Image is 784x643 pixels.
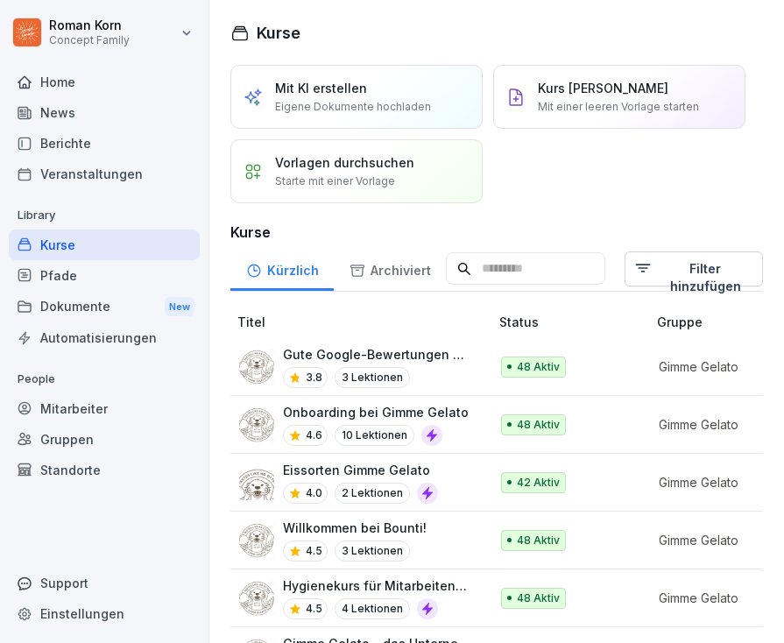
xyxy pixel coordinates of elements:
p: 3 Lektionen [335,541,410,562]
button: Filter hinzufügen [625,251,763,286]
img: ah1qbu52n80eyvlo19tsdykk.png [239,523,274,558]
p: Library [9,201,200,230]
p: Eigene Dokumente hochladen [275,99,431,115]
p: Hygienekurs für Mitarbeitende im Eiscreme Verkauf [283,576,471,595]
p: Onboarding bei Gimme Gelato [283,403,469,421]
p: 48 Aktiv [517,359,560,375]
p: 42 Aktiv [517,475,560,491]
p: Gimme Gelato [659,415,756,434]
p: Status [499,313,650,331]
p: Gute Google-Bewertungen erhalten 🌟 [283,345,471,364]
p: 48 Aktiv [517,533,560,548]
p: Vorlagen durchsuchen [275,153,414,172]
a: Berichte [9,128,200,159]
img: kj9r94j142016hv584192h12.png [239,581,274,616]
p: Mit KI erstellen [275,79,367,97]
p: Roman Korn [49,18,130,33]
p: Gimme Gelato [659,473,756,491]
p: 2 Lektionen [335,483,410,504]
a: Home [9,67,200,97]
p: 3 Lektionen [335,367,410,388]
p: Starte mit einer Vorlage [275,173,395,189]
p: Mit einer leeren Vorlage starten [538,99,699,115]
p: People [9,365,200,393]
p: 4.6 [306,427,322,443]
h1: Kurse [257,21,300,45]
a: Mitarbeiter [9,393,200,424]
p: Concept Family [49,34,130,46]
p: Kurs [PERSON_NAME] [538,79,668,97]
a: Archiviert [334,246,446,291]
p: 4 Lektionen [335,598,410,619]
p: Gimme Gelato [659,357,756,376]
a: Automatisierungen [9,322,200,353]
p: Gimme Gelato [659,531,756,549]
p: Titel [237,313,492,331]
p: 4.5 [306,543,322,559]
a: Einstellungen [9,598,200,629]
img: pbhyoc9otu28u774gy5ovz9b.png [239,350,274,385]
div: Dokumente [9,291,200,323]
a: Kürzlich [230,246,334,291]
a: DokumenteNew [9,291,200,323]
a: Pfade [9,260,200,291]
p: 4.5 [306,601,322,617]
p: 4.0 [306,485,322,501]
a: Standorte [9,455,200,485]
img: p52xs7ylq7vmisini7vkow70.png [239,465,274,500]
p: 48 Aktiv [517,417,560,433]
p: Gruppe [657,313,777,331]
p: Gimme Gelato [659,589,756,607]
a: News [9,97,200,128]
p: 3.8 [306,370,322,385]
a: Kurse [9,230,200,260]
p: Eissorten Gimme Gelato [283,461,438,479]
img: lqekh1woslux80ab1co6sfi4.png [239,407,274,442]
h3: Kurse [230,222,763,243]
p: 10 Lektionen [335,425,414,446]
p: Willkommen bei Bounti! [283,519,427,537]
a: Veranstaltungen [9,159,200,189]
div: Support [9,568,200,598]
a: Gruppen [9,424,200,455]
p: 48 Aktiv [517,590,560,606]
div: New [165,297,194,317]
